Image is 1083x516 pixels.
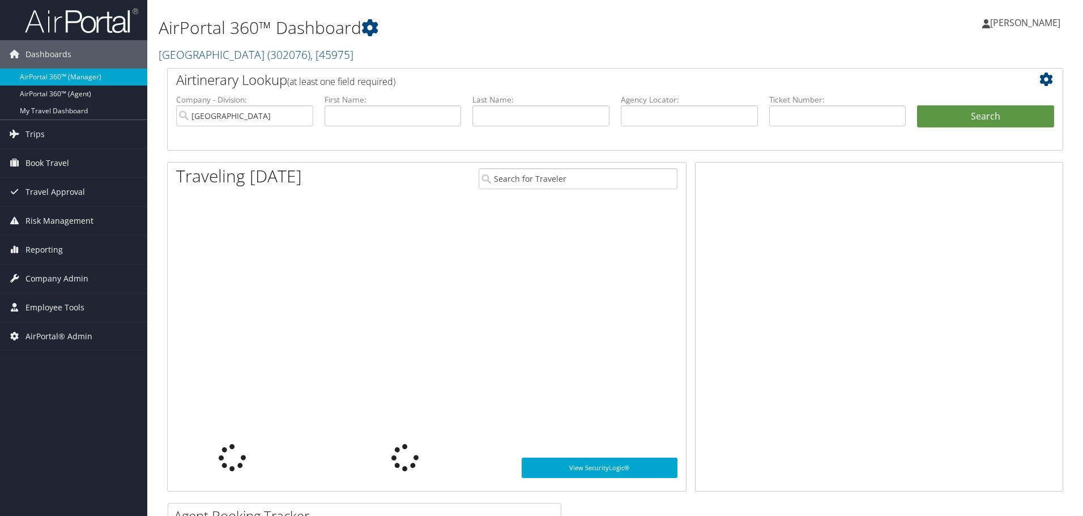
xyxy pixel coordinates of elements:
input: Search for Traveler [479,168,677,189]
h2: Airtinerary Lookup [176,70,979,89]
h1: Traveling [DATE] [176,164,302,188]
button: Search [917,105,1054,128]
label: Company - Division: [176,94,313,105]
label: Ticket Number: [769,94,906,105]
span: Reporting [25,236,63,264]
a: [GEOGRAPHIC_DATA] [159,47,353,62]
span: Company Admin [25,265,88,293]
span: AirPortal® Admin [25,322,92,351]
span: Travel Approval [25,178,85,206]
span: [PERSON_NAME] [990,16,1060,29]
h1: AirPortal 360™ Dashboard [159,16,768,40]
span: Trips [25,120,45,148]
img: airportal-logo.png [25,7,138,34]
span: ( 302076 ) [267,47,310,62]
a: View SecurityLogic® [522,458,677,478]
span: (at least one field required) [287,75,395,88]
span: Risk Management [25,207,93,235]
span: Book Travel [25,149,69,177]
span: , [ 45975 ] [310,47,353,62]
label: Agency Locator: [621,94,758,105]
span: Dashboards [25,40,71,69]
label: Last Name: [472,94,609,105]
label: First Name: [325,94,462,105]
span: Employee Tools [25,293,84,322]
a: [PERSON_NAME] [982,6,1072,40]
